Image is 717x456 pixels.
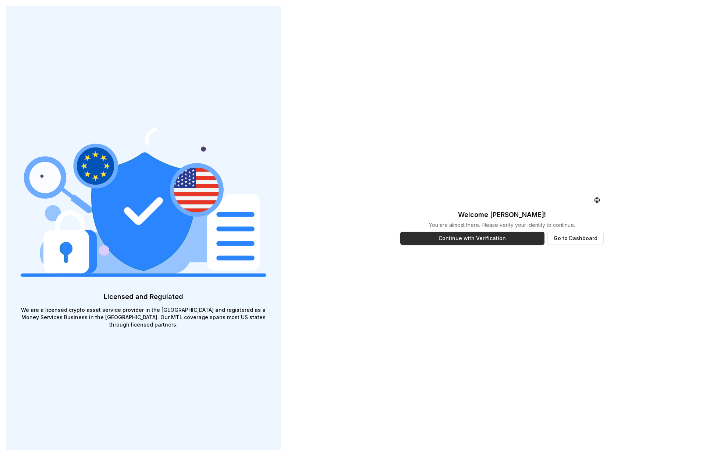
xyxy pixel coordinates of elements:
[458,210,546,220] p: Welcome [PERSON_NAME] !
[21,292,266,302] p: Licensed and Regulated
[547,232,604,245] button: Go to Dashboard
[429,221,575,229] p: You are almost there. Please verify your identity to continue.
[400,232,544,245] button: Continue with Verification
[21,306,266,328] p: We are a licensed crypto asset service provider in the [GEOGRAPHIC_DATA] and registered as a Mone...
